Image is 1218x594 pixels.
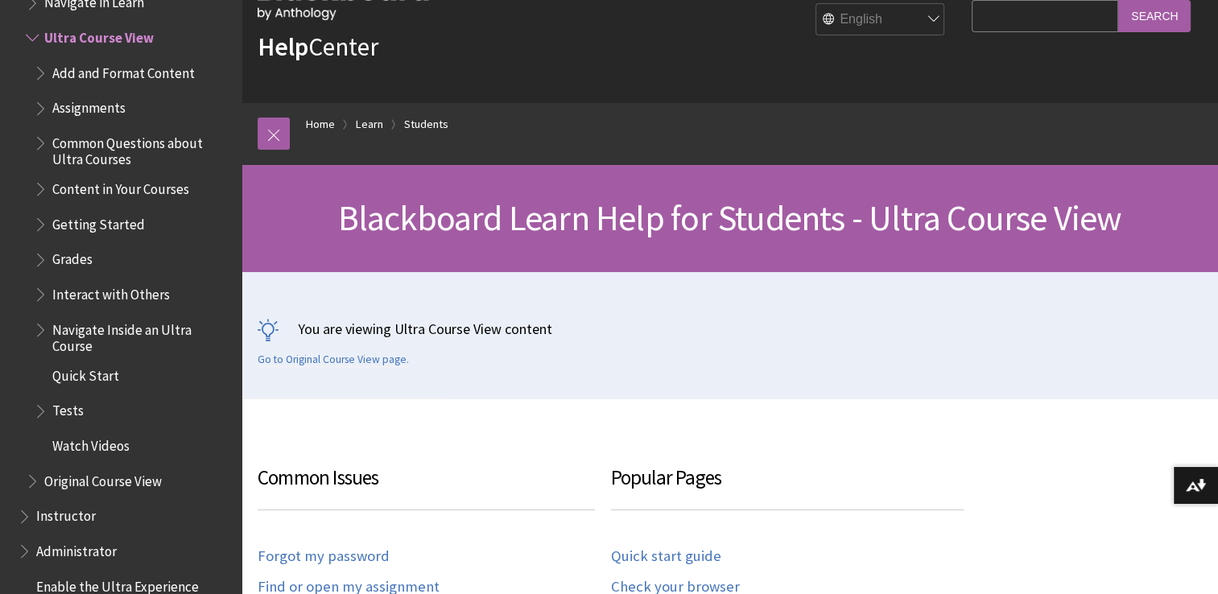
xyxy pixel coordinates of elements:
[258,31,308,63] strong: Help
[52,398,84,419] span: Tests
[44,24,154,46] span: Ultra Course View
[52,95,126,117] span: Assignments
[258,547,390,566] a: Forgot my password
[52,316,230,354] span: Navigate Inside an Ultra Course
[44,468,162,489] span: Original Course View
[36,538,117,559] span: Administrator
[36,503,96,525] span: Instructor
[52,211,145,233] span: Getting Started
[258,463,595,510] h3: Common Issues
[52,130,230,167] span: Common Questions about Ultra Courses
[52,432,130,454] span: Watch Videos
[258,319,1202,339] p: You are viewing Ultra Course View content
[52,281,170,303] span: Interact with Others
[306,114,335,134] a: Home
[258,31,378,63] a: HelpCenter
[52,362,119,384] span: Quick Start
[52,175,189,197] span: Content in Your Courses
[816,4,945,36] select: Site Language Selector
[611,547,721,566] a: Quick start guide
[356,114,383,134] a: Learn
[404,114,448,134] a: Students
[611,463,964,510] h3: Popular Pages
[52,246,93,268] span: Grades
[338,196,1122,240] span: Blackboard Learn Help for Students - Ultra Course View
[52,60,195,81] span: Add and Format Content
[258,353,409,367] a: Go to Original Course View page.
